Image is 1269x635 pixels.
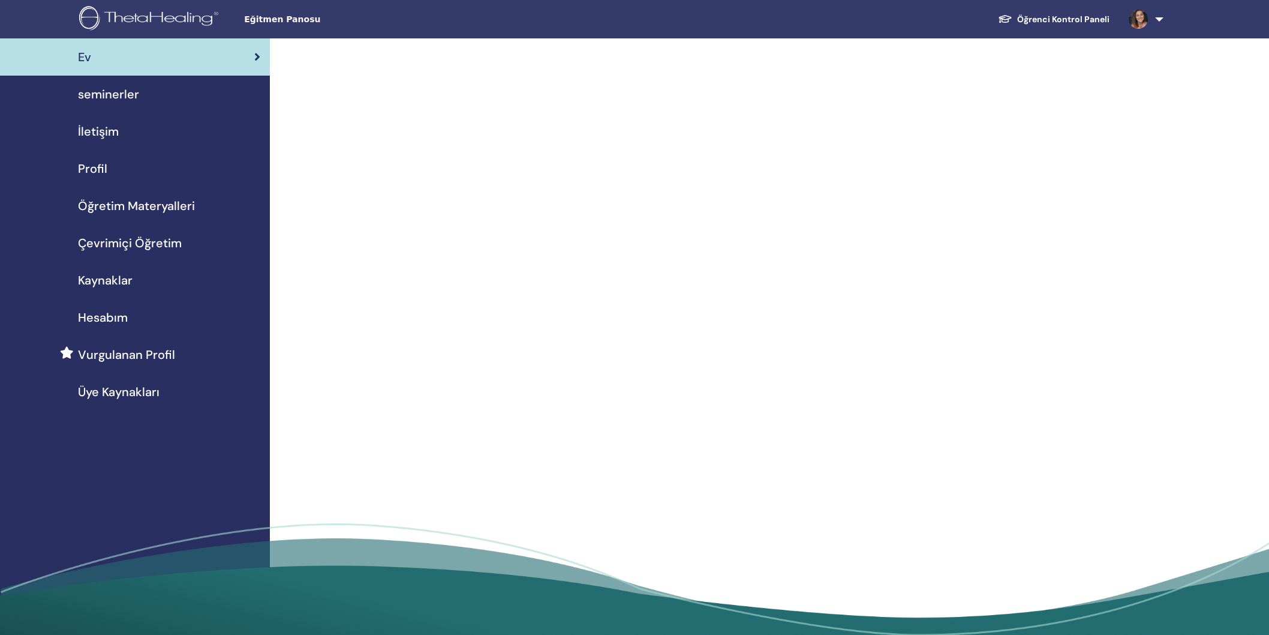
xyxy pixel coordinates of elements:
[78,346,175,364] span: Vurgulanan Profil
[78,197,195,215] span: Öğretim Materyalleri
[244,13,424,26] span: Eğitmen Panosu
[1129,10,1148,29] img: default.jpg
[78,48,91,66] span: Ev
[78,160,107,178] span: Profil
[988,8,1119,31] a: Öğrenci Kontrol Paneli
[79,6,222,33] img: logo.png
[78,308,128,327] span: Hesabım
[78,85,139,103] span: seminerler
[78,122,119,140] span: İletişim
[78,271,133,289] span: Kaynaklar
[78,383,160,401] span: Üye Kaynakları
[998,14,1012,24] img: graduation-cap-white.svg
[78,234,182,252] span: Çevrimiçi Öğretim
